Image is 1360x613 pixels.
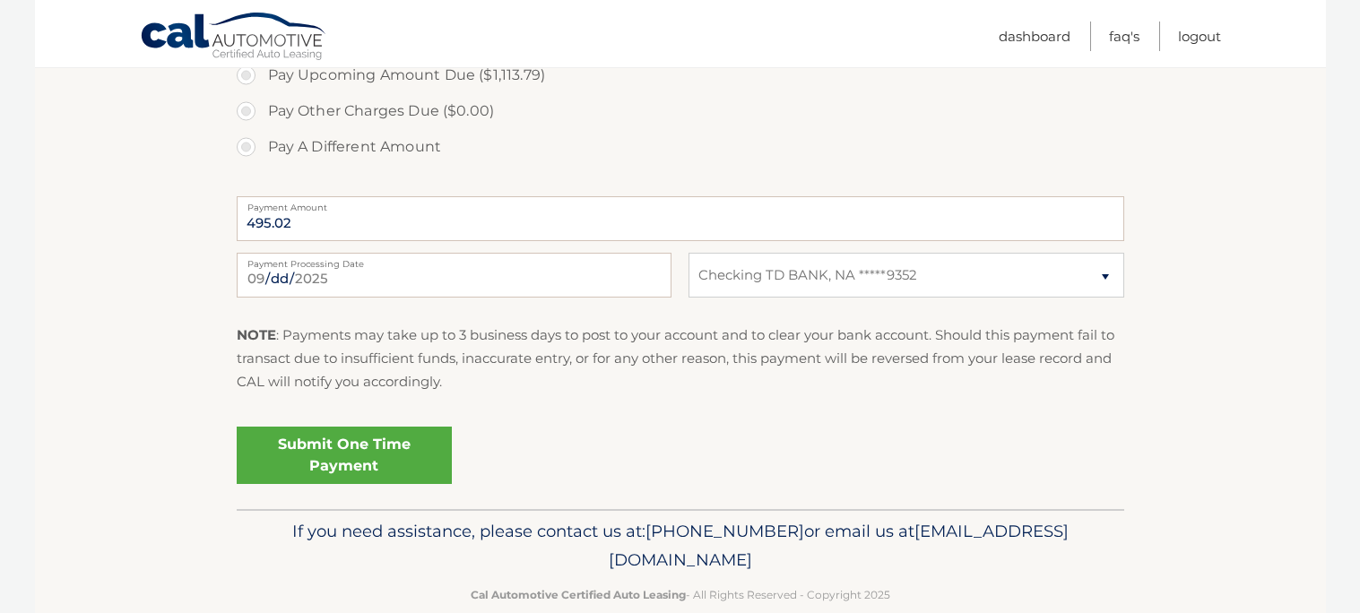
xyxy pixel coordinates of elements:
[471,588,686,601] strong: Cal Automotive Certified Auto Leasing
[237,196,1124,211] label: Payment Amount
[237,427,452,484] a: Submit One Time Payment
[140,12,328,64] a: Cal Automotive
[999,22,1070,51] a: Dashboard
[237,129,1124,165] label: Pay A Different Amount
[237,253,671,267] label: Payment Processing Date
[237,253,671,298] input: Payment Date
[1178,22,1221,51] a: Logout
[645,521,804,541] span: [PHONE_NUMBER]
[237,57,1124,93] label: Pay Upcoming Amount Due ($1,113.79)
[237,326,276,343] strong: NOTE
[237,324,1124,394] p: : Payments may take up to 3 business days to post to your account and to clear your bank account....
[248,517,1113,574] p: If you need assistance, please contact us at: or email us at
[237,93,1124,129] label: Pay Other Charges Due ($0.00)
[237,196,1124,241] input: Payment Amount
[1109,22,1139,51] a: FAQ's
[609,521,1069,570] span: [EMAIL_ADDRESS][DOMAIN_NAME]
[248,585,1113,604] p: - All Rights Reserved - Copyright 2025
